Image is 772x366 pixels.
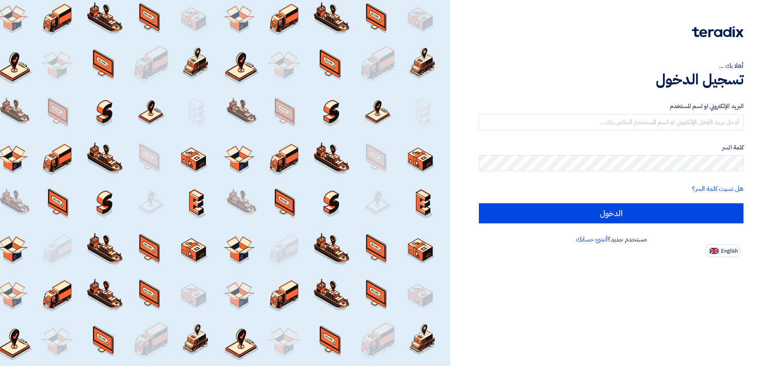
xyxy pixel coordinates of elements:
[479,71,743,88] h1: تسجيل الدخول
[710,248,719,254] img: en-US.png
[479,61,743,71] div: أهلا بك ...
[692,26,743,37] img: Teradix logo
[705,244,740,257] button: English
[479,143,743,152] label: كلمة السر
[479,235,743,244] div: مستخدم جديد؟
[721,248,738,254] span: English
[479,114,743,130] input: أدخل بريد العمل الإلكتروني او اسم المستخدم الخاص بك ...
[576,235,608,244] a: أنشئ حسابك
[479,102,743,111] label: البريد الإلكتروني او اسم المستخدم
[692,184,743,194] a: هل نسيت كلمة السر؟
[479,203,743,223] input: الدخول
